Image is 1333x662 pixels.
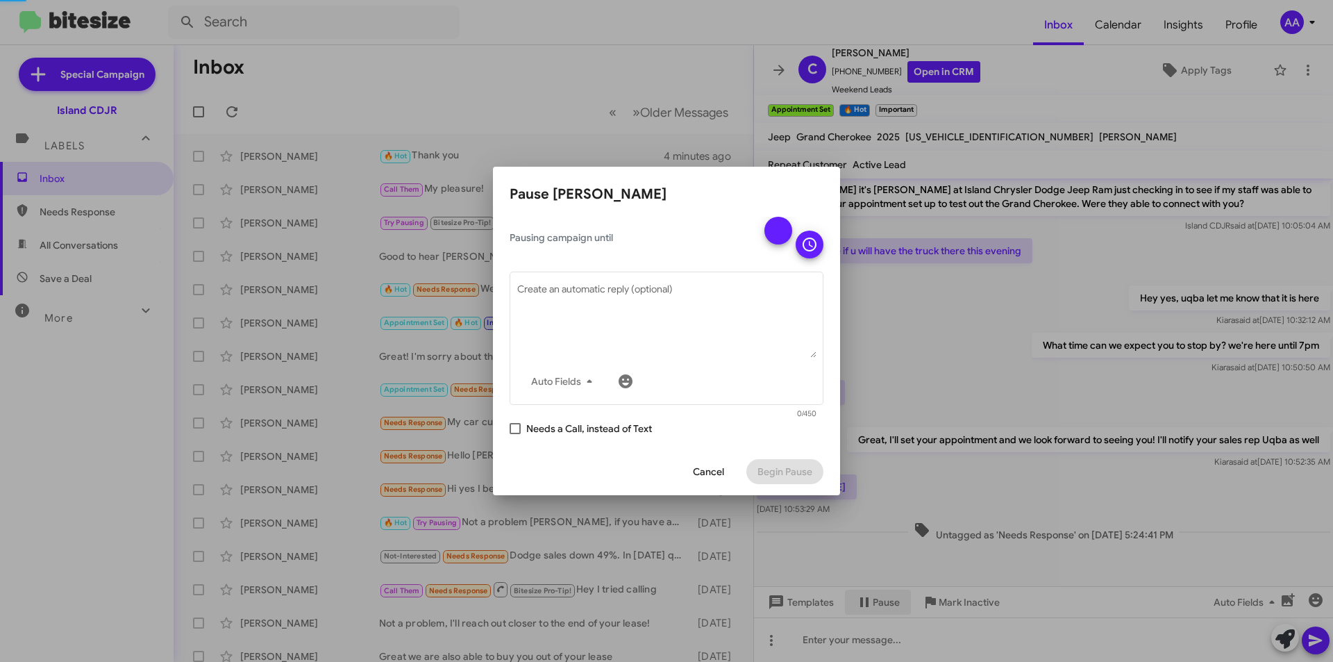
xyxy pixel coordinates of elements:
button: Begin Pause [746,459,823,484]
mat-hint: 0/450 [797,410,816,418]
button: Cancel [682,459,735,484]
span: Auto Fields [531,369,598,394]
span: Needs a Call, instead of Text [526,420,652,437]
h2: Pause [PERSON_NAME] [510,183,823,206]
span: Cancel [693,459,724,484]
span: Pausing campaign until [510,231,753,245]
span: Begin Pause [757,459,812,484]
button: Auto Fields [520,369,609,394]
